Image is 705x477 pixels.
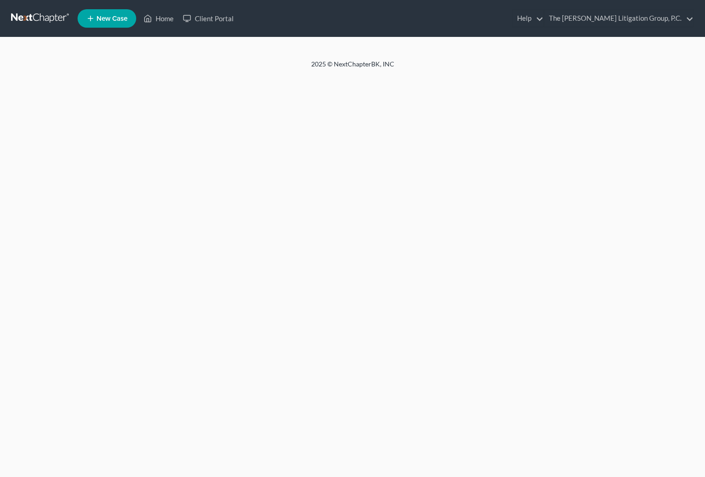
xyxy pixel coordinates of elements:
[139,10,178,27] a: Home
[178,10,238,27] a: Client Portal
[90,60,616,76] div: 2025 © NextChapterBK, INC
[78,9,136,28] new-legal-case-button: New Case
[544,10,693,27] a: The [PERSON_NAME] Litigation Group, P.C.
[512,10,543,27] a: Help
